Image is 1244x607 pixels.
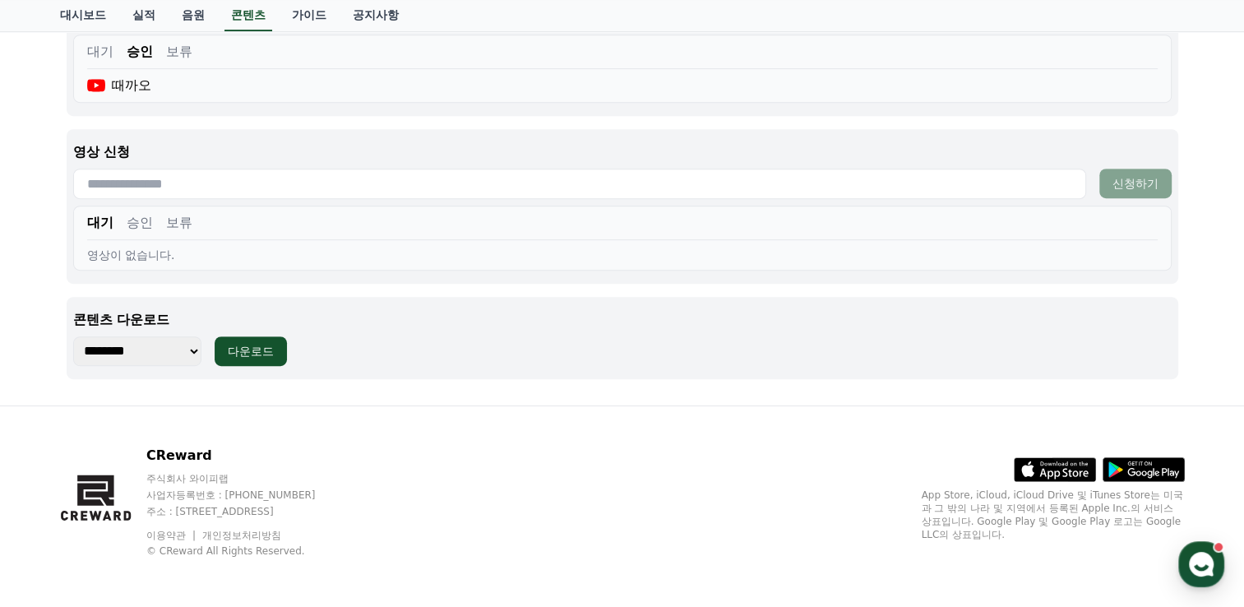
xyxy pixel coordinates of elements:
button: 승인 [127,213,153,233]
p: 주소 : [STREET_ADDRESS] [146,505,347,518]
span: 홈 [52,495,62,508]
div: 영상이 없습니다. [87,247,1158,263]
p: CReward [146,446,347,466]
p: 영상 신청 [73,142,1172,162]
button: 승인 [127,42,153,62]
p: © CReward All Rights Reserved. [146,544,347,558]
button: 보류 [166,42,192,62]
a: 개인정보처리방침 [202,530,281,541]
button: 대기 [87,42,113,62]
span: 대화 [150,496,170,509]
a: 홈 [5,470,109,512]
p: 주식회사 와이피랩 [146,472,347,485]
p: 콘텐츠 다운로드 [73,310,1172,330]
button: 보류 [166,213,192,233]
span: 설정 [254,495,274,508]
p: 사업자등록번호 : [PHONE_NUMBER] [146,489,347,502]
a: 설정 [212,470,316,512]
p: App Store, iCloud, iCloud Drive 및 iTunes Store는 미국과 그 밖의 나라 및 지역에서 등록된 Apple Inc.의 서비스 상표입니다. Goo... [922,489,1185,541]
button: 신청하기 [1099,169,1172,198]
div: 다운로드 [228,343,274,359]
button: 다운로드 [215,336,287,366]
button: 대기 [87,213,113,233]
div: 신청하기 [1112,175,1158,192]
a: 이용약관 [146,530,198,541]
a: 대화 [109,470,212,512]
div: 때까오 [87,76,152,95]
